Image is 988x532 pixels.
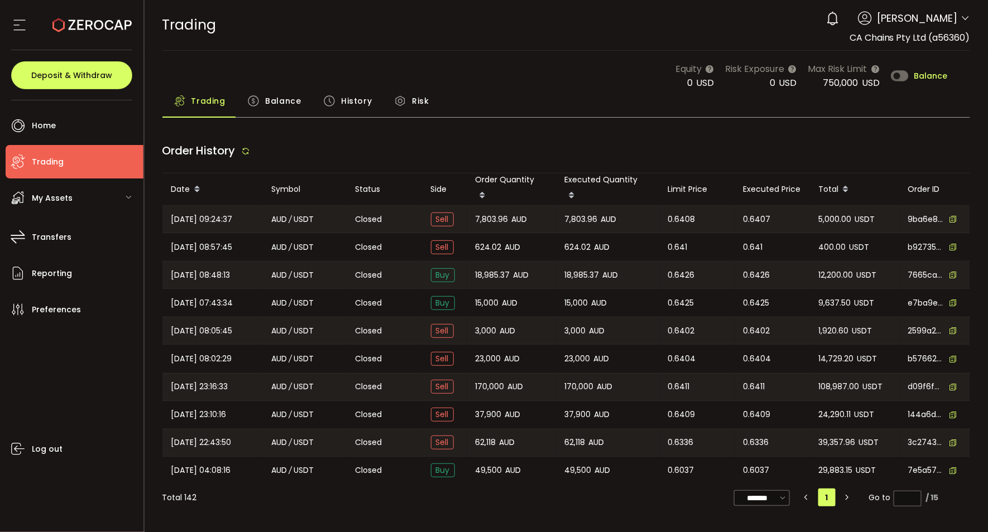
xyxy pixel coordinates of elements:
span: AUD [594,408,610,421]
em: / [289,380,292,393]
span: Sell [431,324,454,338]
span: 0.6409 [668,408,696,421]
span: USDT [294,297,314,309]
span: AUD [272,213,287,226]
span: 62,118 [476,436,496,449]
span: 49,500 [565,464,592,477]
div: Limit Price [659,183,735,196]
span: USDT [855,408,875,421]
span: AUD [508,380,524,393]
span: 0.641 [668,241,688,254]
span: 0.6336 [668,436,694,449]
span: Sell [431,352,454,366]
span: 400.00 [819,241,846,254]
span: 624.02 [476,241,502,254]
span: Closed [356,241,382,253]
span: USDT [857,352,877,365]
span: 0 [688,76,693,89]
span: Transfers [32,229,71,245]
span: Go to [869,490,922,505]
span: 0.6336 [744,436,769,449]
span: [DATE] 08:05:45 [171,325,233,337]
span: My Assets [32,190,73,206]
span: Closed [356,409,382,420]
span: [DATE] 22:43:50 [171,436,232,449]
span: 144a6d39-3ffb-43bc-8a9d-e5a66529c998 [908,409,944,420]
span: 12,200.00 [819,269,853,282]
span: AUD [603,269,618,282]
span: Trading [32,154,64,170]
span: 2599a2f9-d739-4166-9349-f3a110e7aa98 [908,325,944,337]
span: AUD [594,241,610,254]
span: 37,900 [565,408,591,421]
span: Equity [676,62,702,76]
span: 18,985.37 [476,269,510,282]
span: 39,357.96 [819,436,856,449]
span: 29,883.15 [819,464,853,477]
span: 23,000 [565,352,591,365]
span: [PERSON_NAME] [877,11,958,26]
span: USDT [855,213,875,226]
span: USDT [294,241,314,254]
span: Reporting [32,265,72,282]
span: USDT [294,380,314,393]
span: [DATE] 08:48:13 [171,269,231,282]
span: 9,637.50 [819,297,851,309]
div: Side [422,183,467,196]
span: USDT [859,436,879,449]
span: Preferences [32,302,81,318]
em: / [289,352,292,365]
span: 1,920.60 [819,325,849,337]
span: AUD [506,464,521,477]
span: USDT [857,269,877,282]
span: Deposit & Withdraw [31,71,112,79]
span: USD [779,76,797,89]
span: 24,290.11 [819,408,851,421]
span: USDT [856,464,876,477]
span: AUD [505,241,521,254]
div: Date [162,180,263,199]
span: AUD [272,380,287,393]
span: AUD [589,436,605,449]
li: 1 [818,489,836,506]
span: AUD [594,352,610,365]
span: Trading [191,90,226,112]
span: USDT [294,213,314,226]
span: b5766201-d92d-4d89-b14b-a914763fe8c4 [908,353,944,365]
span: AUD [512,213,527,226]
span: USDT [863,380,883,393]
span: 750,000 [823,76,858,89]
span: USDT [294,269,314,282]
span: CA Chains Pty Ltd (a56360) [850,31,970,44]
span: USD [697,76,714,89]
span: AUD [505,408,521,421]
span: Sell [431,408,454,422]
span: AUD [272,436,287,449]
span: History [341,90,372,112]
span: e7ba9ec1-e47a-4a7e-b5f7-1174bd070550 [908,297,944,309]
div: Order ID [899,183,963,196]
span: 0.6411 [744,380,765,393]
span: Closed [356,269,382,281]
span: 15,000 [565,297,588,309]
span: 7,803.96 [476,213,509,226]
span: Balance [914,72,948,80]
span: [DATE] 23:10:16 [171,408,227,421]
span: AUD [272,464,287,477]
span: AUD [601,213,617,226]
button: Deposit & Withdraw [11,61,132,89]
span: 7665ca89-7554-493f-af95-32222863dfaa [908,269,944,281]
span: [DATE] 23:16:33 [171,380,228,393]
span: AUD [500,436,515,449]
span: AUD [272,269,287,282]
span: USDT [850,241,870,254]
span: 0.6426 [668,269,695,282]
span: Closed [356,381,382,393]
span: 14,729.20 [819,352,854,365]
span: Sell [431,240,454,254]
span: USDT [294,464,314,477]
span: USDT [852,325,872,337]
span: [DATE] 07:43:34 [171,297,233,309]
span: Buy [431,296,455,310]
div: Executed Quantity [556,173,659,205]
